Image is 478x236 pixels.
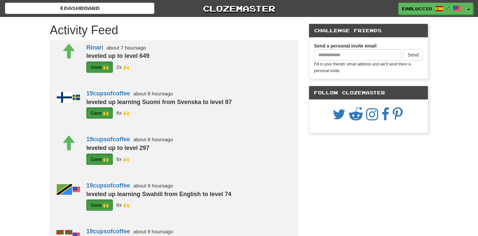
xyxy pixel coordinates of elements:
[86,44,103,51] a: Rinari
[86,107,113,119] button: Gave 🙌
[133,91,173,96] small: about 8 hours ago
[164,3,314,14] a: Clozemaster
[86,182,130,189] a: 19cupsofcoffee
[446,5,450,10] span: /
[86,61,113,73] button: Gave 🙌
[86,228,130,235] a: 19cupsofcoffee
[314,62,411,73] small: Fill in your friends’ email address and we’ll send them a personal invite.
[86,191,231,197] strong: leveled up learning Swahili from English to level 74
[403,49,423,60] button: Send
[86,99,232,105] strong: leveled up learning Suomi from Svenska to level 87
[309,24,428,38] div: Challenge Friends
[86,154,113,165] button: Gave 🙌
[133,183,173,188] small: about 9 hours ago
[398,3,465,15] a: Earluccio /
[116,202,129,208] small: LuciusVorenusX<br />JioMc<br />atila_fakacz<br />Zhulong<br />CharmingTigress<br />Earluccio
[133,229,173,234] small: about 9 hours ago
[309,86,428,100] div: Follow Clozemaster
[86,53,149,59] strong: leveled up to level 649
[116,64,129,70] small: CharmingTigress<br />Earluccio
[116,110,129,116] small: LuciusVorenusX<br />JioMc<br />atila_fakacz<br />Zhulong<br />CharmingTigress<br />Earluccio
[5,3,154,14] a: Dashboard
[50,24,299,37] h1: Activity Feed
[86,136,130,143] a: 19cupsofcoffee
[402,6,432,12] span: Earluccio
[86,199,113,211] button: Gave 🙌
[107,45,146,51] small: about 7 hours ago
[116,156,129,162] small: LuciusVorenusX<br />JioMc<br />atila_fakacz<br />Zhulong<br />CharmingTigress<br />Earluccio
[86,145,149,151] strong: leveled up to level 297
[133,137,173,142] small: about 8 hours ago
[86,90,130,97] a: 19cupsofcoffee
[314,43,376,49] strong: Send a personal invite email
